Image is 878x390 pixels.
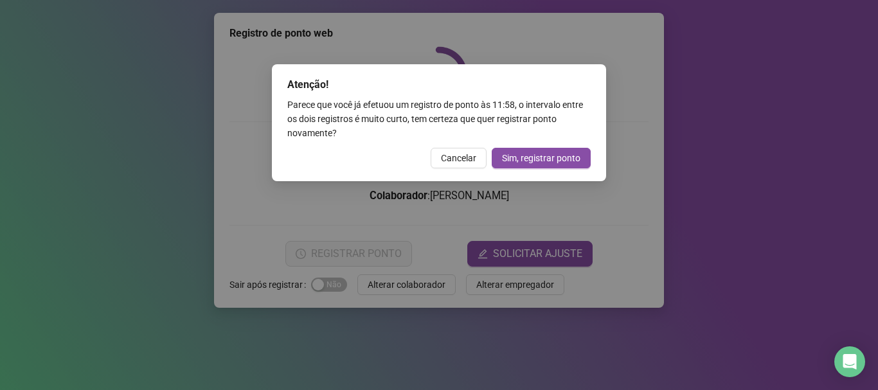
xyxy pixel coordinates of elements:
span: Cancelar [441,151,476,165]
button: Sim, registrar ponto [492,148,591,168]
div: Parece que você já efetuou um registro de ponto às 11:58 , o intervalo entre os dois registros é ... [287,98,591,140]
button: Cancelar [431,148,487,168]
div: Atenção! [287,77,591,93]
span: Sim, registrar ponto [502,151,580,165]
div: Open Intercom Messenger [834,346,865,377]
